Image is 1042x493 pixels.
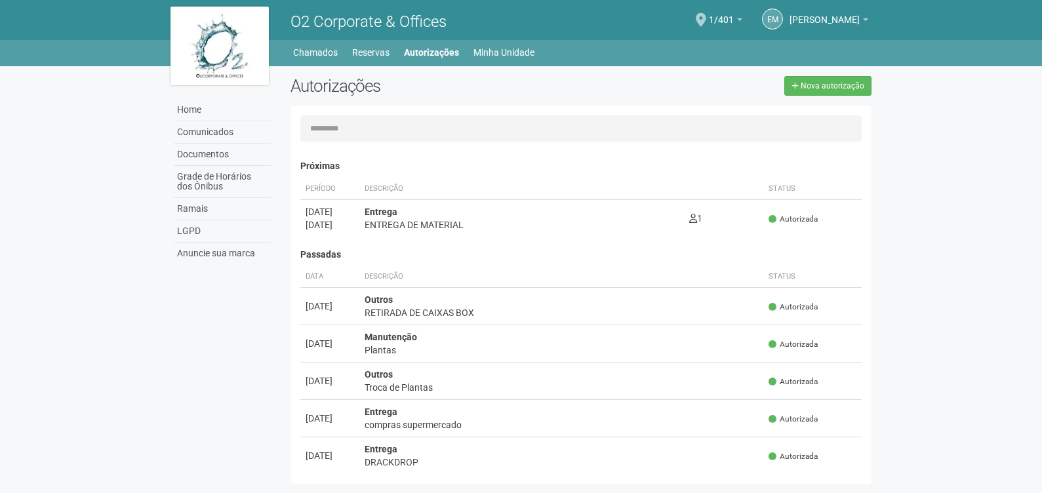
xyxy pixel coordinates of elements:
a: [PERSON_NAME] [790,16,868,27]
th: Status [763,178,862,200]
strong: Entrega [365,207,397,217]
span: Eloisa Mazoni Guntzel [790,2,860,25]
strong: Outros [365,369,393,380]
div: [DATE] [306,374,354,387]
img: logo.jpg [170,7,269,85]
span: Autorizada [769,339,818,350]
a: Anuncie sua marca [174,243,271,264]
span: 1 [689,213,702,224]
h4: Passadas [300,250,862,260]
th: Descrição [359,178,684,200]
a: Autorizações [404,43,459,62]
div: [DATE] [306,337,354,350]
a: Comunicados [174,121,271,144]
strong: Outros [365,294,393,305]
div: Plantas [365,344,759,357]
strong: Entrega [365,406,397,417]
a: Nova autorização [784,76,872,96]
span: Autorizada [769,376,818,387]
th: Data [300,266,359,288]
h2: Autorizações [291,76,571,96]
th: Descrição [359,266,764,288]
h4: Próximas [300,161,862,171]
a: Reservas [352,43,390,62]
strong: Entrega [365,444,397,454]
div: [DATE] [306,205,354,218]
div: RETIRADA DE CAIXAS BOX [365,306,759,319]
th: Período [300,178,359,200]
a: 1/401 [709,16,742,27]
div: [DATE] [306,218,354,231]
span: 1/401 [709,2,734,25]
span: Autorizada [769,414,818,425]
a: Documentos [174,144,271,166]
span: Autorizada [769,451,818,462]
span: Nova autorização [801,81,864,90]
a: LGPD [174,220,271,243]
div: ENTREGA DE MATERIAL [365,218,679,231]
span: Autorizada [769,214,818,225]
div: [DATE] [306,449,354,462]
span: O2 Corporate & Offices [291,12,447,31]
th: Status [763,266,862,288]
a: Ramais [174,198,271,220]
div: Troca de Plantas [365,381,759,394]
a: Minha Unidade [473,43,534,62]
strong: Manutenção [365,332,417,342]
div: [DATE] [306,412,354,425]
a: EM [762,9,783,30]
div: compras supermercado [365,418,759,431]
a: Home [174,99,271,121]
a: Chamados [293,43,338,62]
div: DRACKDROP [365,456,759,469]
span: Autorizada [769,302,818,313]
div: [DATE] [306,300,354,313]
a: Grade de Horários dos Ônibus [174,166,271,198]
